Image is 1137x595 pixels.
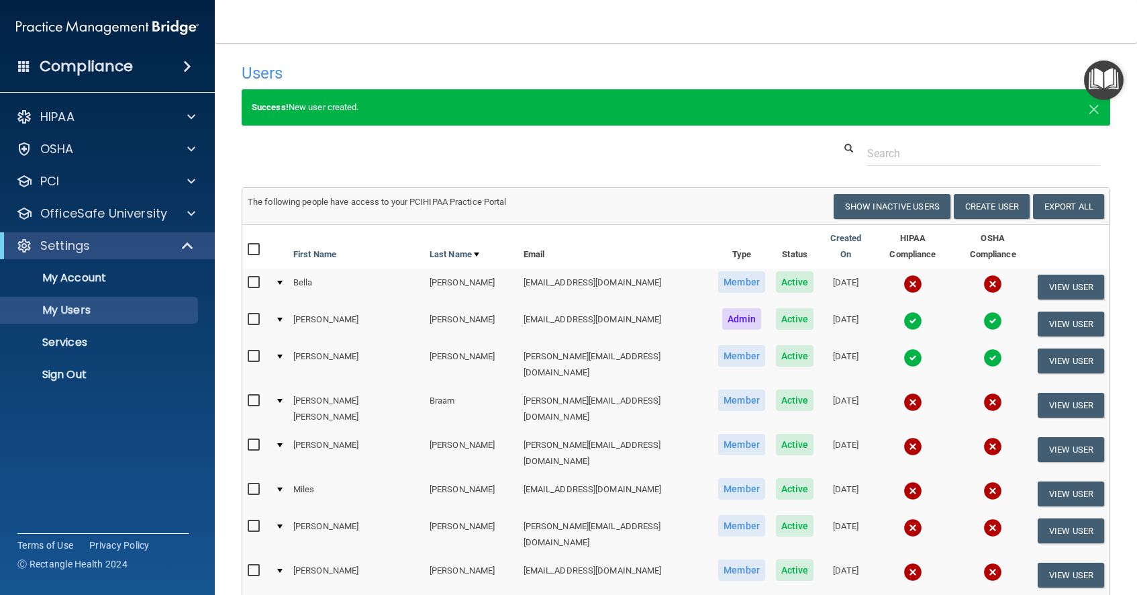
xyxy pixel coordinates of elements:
[718,390,765,411] span: Member
[424,557,518,594] td: [PERSON_NAME]
[954,194,1030,219] button: Create User
[430,246,479,263] a: Last Name
[16,205,195,222] a: OfficeSafe University
[903,563,922,582] img: cross.ca9f0e7f.svg
[288,475,424,512] td: Miles
[40,173,59,189] p: PCI
[518,387,713,431] td: [PERSON_NAME][EMAIL_ADDRESS][DOMAIN_NAME]
[89,539,150,552] a: Privacy Policy
[1038,275,1104,300] button: View User
[718,345,765,367] span: Member
[40,141,74,157] p: OSHA
[9,368,192,381] p: Sign Out
[242,89,1110,126] div: New user created.
[819,431,872,475] td: [DATE]
[983,349,1002,367] img: tick.e7d51cea.svg
[776,478,814,500] span: Active
[903,437,922,456] img: cross.ca9f0e7f.svg
[1038,563,1104,588] button: View User
[776,271,814,293] span: Active
[903,349,922,367] img: tick.e7d51cea.svg
[903,482,922,500] img: cross.ca9f0e7f.svg
[288,269,424,306] td: Bella
[776,434,814,455] span: Active
[1038,349,1104,373] button: View User
[16,141,195,157] a: OSHA
[983,563,1002,582] img: cross.ca9f0e7f.svg
[248,197,507,207] span: The following people have access to your PCIHIPAA Practice Portal
[819,269,872,306] td: [DATE]
[9,271,192,285] p: My Account
[288,557,424,594] td: [PERSON_NAME]
[1038,518,1104,543] button: View User
[819,342,872,387] td: [DATE]
[1033,194,1104,219] a: Export All
[903,393,922,412] img: cross.ca9f0e7f.svg
[288,306,424,342] td: [PERSON_NAME]
[718,515,765,537] span: Member
[722,308,761,330] span: Admin
[518,269,713,306] td: [EMAIL_ADDRESS][DOMAIN_NAME]
[288,512,424,557] td: [PERSON_NAME]
[819,557,872,594] td: [DATE]
[903,275,922,293] img: cross.ca9f0e7f.svg
[983,518,1002,537] img: cross.ca9f0e7f.svg
[776,559,814,581] span: Active
[983,312,1002,330] img: tick.e7d51cea.svg
[1038,312,1104,336] button: View User
[983,275,1002,293] img: cross.ca9f0e7f.svg
[518,342,713,387] td: [PERSON_NAME][EMAIL_ADDRESS][DOMAIN_NAME]
[819,387,872,431] td: [DATE]
[40,109,75,125] p: HIPAA
[903,518,922,537] img: cross.ca9f0e7f.svg
[771,225,820,269] th: Status
[718,478,765,500] span: Member
[16,238,195,254] a: Settings
[40,205,167,222] p: OfficeSafe University
[242,64,740,82] h4: Users
[983,393,1002,412] img: cross.ca9f0e7f.svg
[40,57,133,76] h4: Compliance
[776,345,814,367] span: Active
[288,387,424,431] td: [PERSON_NAME] [PERSON_NAME]
[819,512,872,557] td: [DATE]
[1038,482,1104,506] button: View User
[17,539,73,552] a: Terms of Use
[824,230,867,263] a: Created On
[1038,437,1104,462] button: View User
[1084,60,1124,100] button: Open Resource Center
[40,238,90,254] p: Settings
[16,14,199,41] img: PMB logo
[834,194,950,219] button: Show Inactive Users
[9,304,192,317] p: My Users
[424,342,518,387] td: [PERSON_NAME]
[518,431,713,475] td: [PERSON_NAME][EMAIL_ADDRESS][DOMAIN_NAME]
[776,390,814,411] span: Active
[424,431,518,475] td: [PERSON_NAME]
[424,306,518,342] td: [PERSON_NAME]
[713,225,771,269] th: Type
[288,431,424,475] td: [PERSON_NAME]
[518,306,713,342] td: [EMAIL_ADDRESS][DOMAIN_NAME]
[16,173,195,189] a: PCI
[1038,393,1104,418] button: View User
[518,475,713,512] td: [EMAIL_ADDRESS][DOMAIN_NAME]
[424,512,518,557] td: [PERSON_NAME]
[288,342,424,387] td: [PERSON_NAME]
[903,312,922,330] img: tick.e7d51cea.svg
[17,557,128,571] span: Ⓒ Rectangle Health 2024
[252,102,289,112] strong: Success!
[424,475,518,512] td: [PERSON_NAME]
[1088,94,1100,121] span: ×
[518,512,713,557] td: [PERSON_NAME][EMAIL_ADDRESS][DOMAIN_NAME]
[1088,99,1100,116] button: Close
[518,557,713,594] td: [EMAIL_ADDRESS][DOMAIN_NAME]
[776,515,814,537] span: Active
[718,434,765,455] span: Member
[424,387,518,431] td: Braam
[718,271,765,293] span: Member
[983,482,1002,500] img: cross.ca9f0e7f.svg
[819,475,872,512] td: [DATE]
[424,269,518,306] td: [PERSON_NAME]
[819,306,872,342] td: [DATE]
